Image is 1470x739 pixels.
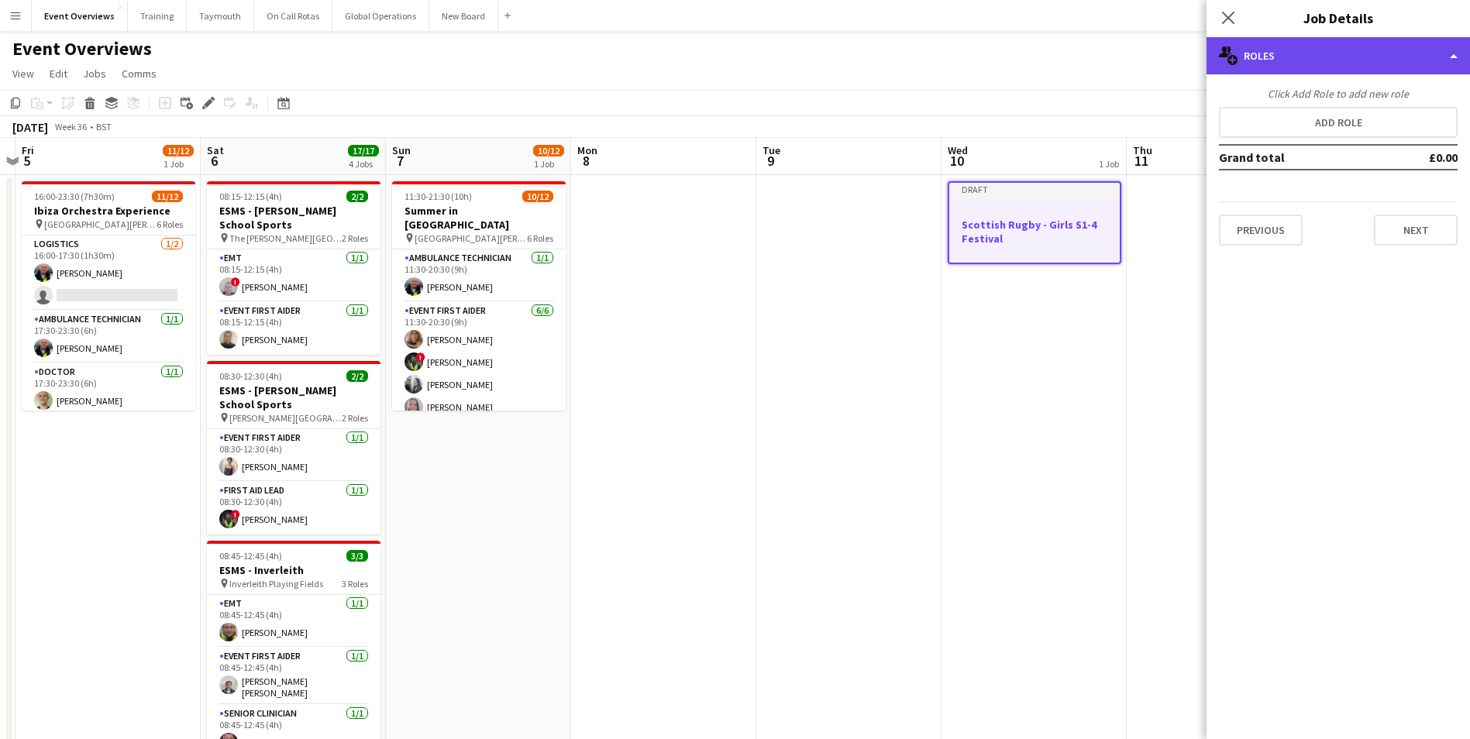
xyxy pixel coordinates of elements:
span: Mon [577,143,597,157]
span: [GEOGRAPHIC_DATA][PERSON_NAME], [GEOGRAPHIC_DATA] [44,218,157,230]
app-card-role: Event First Aider1/108:45-12:45 (4h)[PERSON_NAME] [PERSON_NAME] [207,648,380,705]
button: Add role [1219,107,1458,138]
span: Thu [1133,143,1152,157]
h3: Summer in [GEOGRAPHIC_DATA] [392,204,566,232]
div: Click Add Role to add new role [1219,87,1458,101]
div: 1 Job [1099,158,1119,170]
span: 7 [390,152,411,170]
h3: ESMS - [PERSON_NAME] School Sports [207,383,380,411]
span: 10/12 [522,191,553,202]
h3: ESMS - [PERSON_NAME] School Sports [207,204,380,232]
div: 1 Job [534,158,563,170]
app-card-role: Doctor1/117:30-23:30 (6h)[PERSON_NAME] [22,363,195,416]
span: Week 36 [51,121,90,132]
app-card-role: First Aid Lead1/108:30-12:30 (4h)![PERSON_NAME] [207,482,380,534]
span: Tue [763,143,780,157]
span: 6 Roles [157,218,183,230]
h3: Job Details [1207,8,1470,28]
app-card-role: Event First Aider1/108:30-12:30 (4h)[PERSON_NAME] [207,429,380,482]
button: Global Operations [332,1,429,31]
app-job-card: 08:30-12:30 (4h)2/2ESMS - [PERSON_NAME] School Sports [PERSON_NAME][GEOGRAPHIC_DATA]2 RolesEvent ... [207,361,380,534]
button: On Call Rotas [254,1,332,31]
span: 11:30-21:30 (10h) [405,191,472,202]
span: The [PERSON_NAME][GEOGRAPHIC_DATA] [229,232,342,244]
h1: Event Overviews [12,37,152,60]
span: 10/12 [533,145,564,156]
span: 2 Roles [342,412,368,424]
a: Comms [115,64,163,84]
span: 08:30-12:30 (4h) [219,370,282,382]
span: View [12,67,34,81]
span: Fri [22,143,34,157]
span: ! [416,352,425,362]
span: Sun [392,143,411,157]
app-card-role: Logistics1/216:00-17:30 (1h30m)[PERSON_NAME] [22,235,195,311]
span: 16:00-23:30 (7h30m) [34,191,115,202]
span: ! [231,510,240,519]
app-card-role: Ambulance Technician1/111:30-20:30 (9h)[PERSON_NAME] [392,249,566,302]
td: Grand total [1219,145,1384,170]
span: 6 Roles [527,232,553,244]
span: 8 [575,152,597,170]
h3: Scottish Rugby - Girls S1-4 Festival [949,218,1120,246]
button: Taymouth [187,1,254,31]
app-job-card: 16:00-23:30 (7h30m)11/12Ibiza Orchestra Experience [GEOGRAPHIC_DATA][PERSON_NAME], [GEOGRAPHIC_DA... [22,181,195,411]
span: 17/17 [348,145,379,156]
span: 3/3 [346,550,368,562]
span: 08:45-12:45 (4h) [219,550,282,562]
app-job-card: 11:30-21:30 (10h)10/12Summer in [GEOGRAPHIC_DATA] [GEOGRAPHIC_DATA][PERSON_NAME], [GEOGRAPHIC_DAT... [392,181,566,411]
div: 1 Job [164,158,193,170]
span: 11/12 [152,191,183,202]
button: Next [1374,215,1458,246]
h3: ESMS - Inverleith [207,563,380,577]
span: ! [231,277,240,287]
span: 11 [1131,152,1152,170]
div: [DATE] [12,119,48,135]
button: New Board [429,1,498,31]
span: 5 [19,152,34,170]
div: BST [96,121,112,132]
app-card-role: EMT1/108:15-12:15 (4h)![PERSON_NAME] [207,249,380,302]
app-card-role: Ambulance Technician1/117:30-23:30 (6h)[PERSON_NAME] [22,311,195,363]
span: 9 [760,152,780,170]
button: Previous [1219,215,1303,246]
span: 11/12 [163,145,194,156]
span: 6 [205,152,224,170]
app-job-card: 08:15-12:15 (4h)2/2ESMS - [PERSON_NAME] School Sports The [PERSON_NAME][GEOGRAPHIC_DATA]2 RolesEM... [207,181,380,355]
span: 10 [945,152,968,170]
span: 2/2 [346,191,368,202]
div: 4 Jobs [349,158,378,170]
span: 2 Roles [342,232,368,244]
app-card-role: Event First Aider6/611:30-20:30 (9h)[PERSON_NAME]![PERSON_NAME][PERSON_NAME][PERSON_NAME] [392,302,566,467]
button: Event Overviews [32,1,128,31]
span: [GEOGRAPHIC_DATA][PERSON_NAME], [GEOGRAPHIC_DATA] [415,232,527,244]
span: Edit [50,67,67,81]
span: Inverleith Playing Fields [229,578,323,589]
td: £0.00 [1384,145,1458,170]
app-card-role: Event First Aider1/108:15-12:15 (4h)[PERSON_NAME] [207,302,380,355]
span: 2/2 [346,370,368,382]
span: Sat [207,143,224,157]
app-card-role: EMT1/108:45-12:45 (4h)[PERSON_NAME] [207,595,380,648]
app-job-card: DraftScottish Rugby - Girls S1-4 Festival [948,181,1121,264]
h3: Ibiza Orchestra Experience [22,204,195,218]
div: Draft [949,183,1120,195]
button: Training [128,1,187,31]
a: Jobs [77,64,112,84]
span: Comms [122,67,157,81]
span: Wed [948,143,968,157]
div: Roles [1207,37,1470,74]
span: [PERSON_NAME][GEOGRAPHIC_DATA] [229,412,342,424]
span: Jobs [83,67,106,81]
a: Edit [43,64,74,84]
span: 08:15-12:15 (4h) [219,191,282,202]
span: 3 Roles [342,578,368,589]
a: View [6,64,40,84]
